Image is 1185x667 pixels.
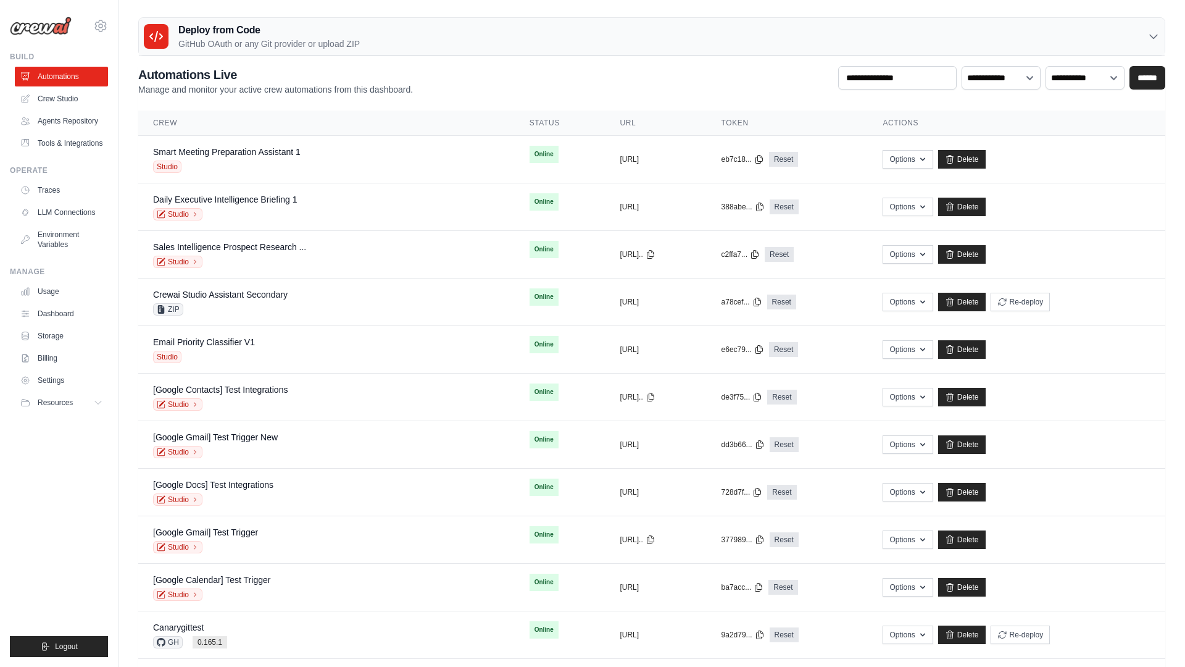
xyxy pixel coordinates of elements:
[721,630,765,640] button: 9a2d79...
[768,580,797,595] a: Reset
[15,225,108,254] a: Environment Variables
[883,198,933,216] button: Options
[721,297,762,307] button: a78cef...
[153,290,288,300] a: Crewai Studio Assistant Secondary
[178,38,360,50] p: GitHub OAuth or any Git provider or upload ZIP
[153,432,278,442] a: [Google Gmail] Test Trigger New
[530,431,559,448] span: Online
[770,627,799,642] a: Reset
[15,393,108,413] button: Resources
[938,340,986,359] a: Delete
[721,154,764,164] button: eb7c18...
[515,111,605,136] th: Status
[10,166,108,175] div: Operate
[530,288,559,306] span: Online
[530,479,559,496] span: Online
[153,147,301,157] a: Smart Meeting Preparation Assistant 1
[153,589,202,601] a: Studio
[153,527,258,537] a: [Google Gmail] Test Trigger
[938,626,986,644] a: Delete
[991,293,1050,311] button: Re-deploy
[938,150,986,169] a: Delete
[938,578,986,597] a: Delete
[153,623,204,632] a: Canarygittest
[721,392,763,402] button: de3f75...
[883,531,933,549] button: Options
[10,267,108,277] div: Manage
[938,483,986,501] a: Delete
[15,326,108,346] a: Storage
[153,351,181,363] span: Studio
[178,23,360,38] h3: Deploy from Code
[153,337,255,347] a: Email Priority Classifier V1
[15,348,108,368] a: Billing
[883,245,933,264] button: Options
[15,282,108,301] a: Usage
[721,250,760,259] button: c2ffa7...
[138,83,413,96] p: Manage and monitor your active crew automations from this dashboard.
[770,199,799,214] a: Reset
[153,480,273,490] a: [Google Docs] Test Integrations
[153,636,183,648] span: GH
[883,340,933,359] button: Options
[721,202,765,212] button: 388abe...
[38,398,73,408] span: Resources
[15,133,108,153] a: Tools & Integrations
[767,390,796,405] a: Reset
[10,52,108,62] div: Build
[138,66,413,83] h2: Automations Live
[15,371,108,390] a: Settings
[769,152,798,167] a: Reset
[721,440,765,450] button: dd3b66...
[153,256,202,268] a: Studio
[721,535,765,545] button: 377989...
[530,574,559,591] span: Online
[153,208,202,220] a: Studio
[530,621,559,639] span: Online
[770,437,799,452] a: Reset
[153,398,202,411] a: Studio
[770,532,799,547] a: Reset
[721,582,764,592] button: ba7acc...
[153,446,202,458] a: Studio
[15,304,108,324] a: Dashboard
[769,342,798,357] a: Reset
[707,111,868,136] th: Token
[530,526,559,543] span: Online
[15,67,108,86] a: Automations
[883,388,933,406] button: Options
[938,388,986,406] a: Delete
[153,161,181,173] span: Studio
[883,293,933,311] button: Options
[153,195,297,204] a: Daily Executive Intelligence Briefing 1
[15,111,108,131] a: Agents Repository
[868,111,1165,136] th: Actions
[883,626,933,644] button: Options
[883,483,933,501] button: Options
[991,626,1050,644] button: Re-deploy
[605,111,706,136] th: URL
[721,487,763,497] button: 728d7f...
[767,295,796,309] a: Reset
[15,203,108,222] a: LLM Connections
[765,247,794,262] a: Reset
[153,541,202,553] a: Studio
[938,198,986,216] a: Delete
[153,303,183,316] span: ZIP
[938,435,986,454] a: Delete
[193,636,227,648] span: 0.165.1
[530,241,559,258] span: Online
[938,531,986,549] a: Delete
[530,146,559,163] span: Online
[153,242,306,252] a: Sales Intelligence Prospect Research ...
[530,384,559,401] span: Online
[883,150,933,169] button: Options
[10,636,108,657] button: Logout
[15,180,108,200] a: Traces
[767,485,796,500] a: Reset
[938,293,986,311] a: Delete
[721,345,764,354] button: e6ec79...
[530,336,559,353] span: Online
[55,642,78,652] span: Logout
[10,17,72,35] img: Logo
